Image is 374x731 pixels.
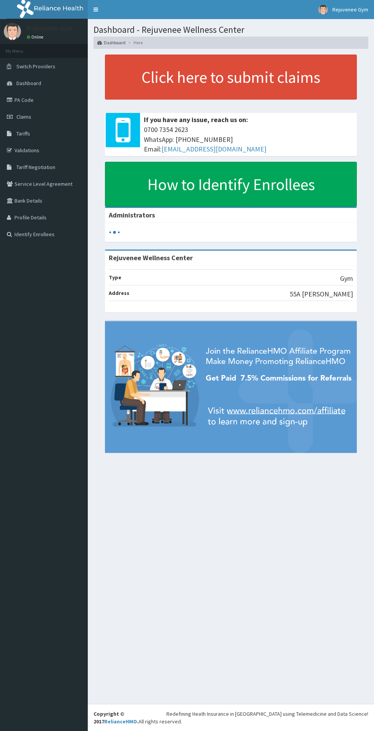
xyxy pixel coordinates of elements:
span: Rejuvenee Gym [332,6,368,13]
span: Tariffs [16,130,30,137]
strong: Copyright © 2017 . [93,710,139,725]
strong: Rejuvenee Wellness Center [109,253,193,262]
div: Redefining Heath Insurance in [GEOGRAPHIC_DATA] using Telemedicine and Data Science! [166,710,368,718]
b: Type [109,274,121,281]
a: [EMAIL_ADDRESS][DOMAIN_NAME] [161,145,266,153]
b: Address [109,290,129,296]
p: Gym [340,274,353,283]
b: If you have any issue, reach us on: [144,115,248,124]
span: Switch Providers [16,63,55,70]
span: Dashboard [16,80,41,87]
p: 55A [PERSON_NAME] [290,289,353,299]
footer: All rights reserved. [88,704,374,731]
h1: Dashboard - Rejuvenee Wellness Center [93,25,368,35]
p: Rejuvenee Gym [27,25,73,32]
span: 0700 7354 2623 WhatsApp: [PHONE_NUMBER] Email: [144,125,353,154]
svg: audio-loading [109,227,120,238]
span: Claims [16,113,31,120]
a: How to Identify Enrollees [105,162,357,207]
span: Tariff Negotiation [16,164,55,171]
img: User Image [318,5,328,14]
b: Administrators [109,211,155,219]
a: RelianceHMO [104,718,137,725]
a: Click here to submit claims [105,55,357,100]
a: Dashboard [97,39,126,46]
img: User Image [4,23,21,40]
img: provider-team-banner.png [105,321,357,453]
a: Online [27,34,45,40]
li: Here [126,39,143,46]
